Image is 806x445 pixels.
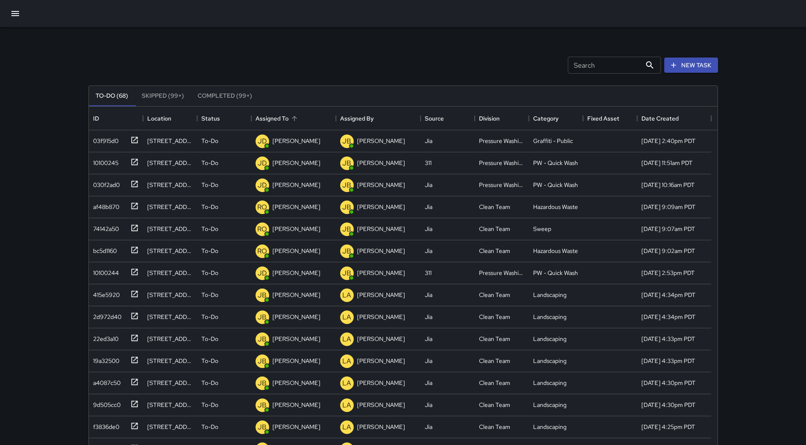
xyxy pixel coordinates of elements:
[425,159,432,167] div: 311
[587,107,619,130] div: Fixed Asset
[147,159,193,167] div: 575 Polk Street
[258,136,267,146] p: JD
[641,379,696,387] div: 8/14/2025, 4:30pm PDT
[147,423,193,431] div: 380 Fulton Street
[191,86,259,106] button: Completed (99+)
[258,334,267,344] p: JB
[336,107,421,130] div: Assigned By
[257,224,267,234] p: RO
[272,137,320,145] p: [PERSON_NAME]
[533,335,567,343] div: Landscaping
[272,313,320,321] p: [PERSON_NAME]
[201,423,218,431] p: To-Do
[479,181,525,189] div: Pressure Washing
[425,269,432,277] div: 311
[357,357,405,365] p: [PERSON_NAME]
[641,181,695,189] div: 8/18/2025, 10:16am PDT
[272,225,320,233] p: [PERSON_NAME]
[425,107,444,130] div: Source
[89,107,143,130] div: ID
[258,312,267,322] p: JB
[641,401,696,409] div: 8/14/2025, 4:30pm PDT
[533,291,567,299] div: Landscaping
[533,423,567,431] div: Landscaping
[425,423,432,431] div: Jia
[272,159,320,167] p: [PERSON_NAME]
[641,247,695,255] div: 8/18/2025, 9:02am PDT
[425,137,432,145] div: Jia
[342,356,351,366] p: LA
[641,313,696,321] div: 8/14/2025, 4:34pm PDT
[357,247,405,255] p: [PERSON_NAME]
[201,137,218,145] p: To-Do
[342,400,351,410] p: LA
[479,313,510,321] div: Clean Team
[272,335,320,343] p: [PERSON_NAME]
[479,269,525,277] div: Pressure Washing
[197,107,251,130] div: Status
[272,423,320,431] p: [PERSON_NAME]
[90,419,119,431] div: f3836de0
[357,401,405,409] p: [PERSON_NAME]
[357,159,405,167] p: [PERSON_NAME]
[258,378,267,388] p: JB
[641,225,695,233] div: 8/18/2025, 9:07am PDT
[90,331,118,343] div: 22ed3a10
[257,202,267,212] p: RO
[475,107,529,130] div: Division
[425,203,432,211] div: Jia
[90,199,119,211] div: af48b870
[641,269,695,277] div: 8/17/2025, 2:53pm PDT
[272,181,320,189] p: [PERSON_NAME]
[479,247,510,255] div: Clean Team
[272,401,320,409] p: [PERSON_NAME]
[533,203,578,211] div: Hazardous Waste
[147,225,193,233] div: 1390 Market Street
[479,291,510,299] div: Clean Team
[533,269,578,277] div: PW - Quick Wash
[147,357,193,365] div: 231 Franklin Street
[201,107,220,130] div: Status
[201,401,218,409] p: To-Do
[147,203,193,211] div: 69 Polk Street
[258,290,267,300] p: JB
[201,247,218,255] p: To-Do
[90,397,121,409] div: 9d505cc0
[479,335,510,343] div: Clean Team
[641,203,696,211] div: 8/18/2025, 9:09am PDT
[533,357,567,365] div: Landscaping
[201,313,218,321] p: To-Do
[357,181,405,189] p: [PERSON_NAME]
[201,203,218,211] p: To-Do
[533,181,578,189] div: PW - Quick Wash
[258,422,267,432] p: JB
[342,224,351,234] p: JB
[90,353,119,365] div: 19a32500
[425,313,432,321] div: Jia
[147,137,193,145] div: 400 Mcallister Street
[357,225,405,233] p: [PERSON_NAME]
[272,357,320,365] p: [PERSON_NAME]
[147,181,193,189] div: 1658 Market Street
[533,379,567,387] div: Landscaping
[258,268,267,278] p: JD
[201,181,218,189] p: To-Do
[89,86,135,106] button: To-Do (68)
[641,159,693,167] div: 8/18/2025, 11:51am PDT
[533,107,558,130] div: Category
[90,287,120,299] div: 415e5920
[258,158,267,168] p: JD
[135,86,191,106] button: Skipped (99+)
[425,379,432,387] div: Jia
[357,137,405,145] p: [PERSON_NAME]
[90,177,120,189] div: 030f2ad0
[479,379,510,387] div: Clean Team
[342,136,351,146] p: JB
[147,247,193,255] div: 101 Grove Street
[342,180,351,190] p: JB
[272,269,320,277] p: [PERSON_NAME]
[425,357,432,365] div: Jia
[479,107,500,130] div: Division
[147,401,193,409] div: 345 Franklin Street
[533,401,567,409] div: Landscaping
